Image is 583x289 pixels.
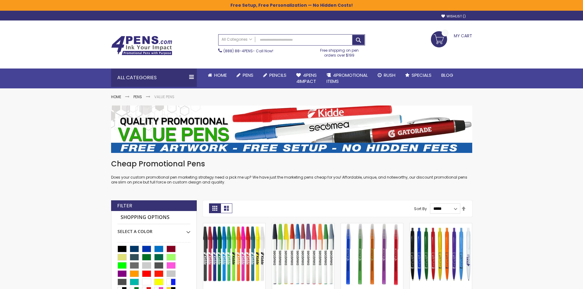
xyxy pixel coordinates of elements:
[410,223,472,285] img: Custom Cambria Plastic Retractable Ballpoint Pen - Monochromatic Body Color
[258,69,291,82] a: Pencils
[203,223,265,285] img: Belfast B Value Stick Pen
[232,69,258,82] a: Pens
[219,35,255,45] a: All Categories
[400,69,436,82] a: Specials
[373,69,400,82] a: Rush
[314,46,365,58] div: Free shipping on pen orders over $199
[111,159,472,169] h1: Cheap Promotional Pens
[341,223,403,285] img: Belfast Translucent Value Stick Pen
[341,223,403,228] a: Belfast Translucent Value Stick Pen
[243,72,253,78] span: Pens
[118,211,190,224] strong: Shopping Options
[223,48,253,54] a: (888) 88-4PENS
[111,36,172,55] img: 4Pens Custom Pens and Promotional Products
[436,69,458,82] a: Blog
[111,159,472,185] div: Does your custom promotional pen marketing strategy need a pick me up? We have just the marketing...
[203,69,232,82] a: Home
[222,37,252,42] span: All Categories
[209,203,221,213] strong: Grid
[133,94,142,99] a: Pens
[203,223,265,228] a: Belfast B Value Stick Pen
[441,72,453,78] span: Blog
[117,202,132,209] strong: Filter
[322,69,373,88] a: 4PROMOTIONALITEMS
[412,72,432,78] span: Specials
[414,206,427,211] label: Sort By
[111,69,197,87] div: All Categories
[154,94,174,99] strong: Value Pens
[269,72,286,78] span: Pencils
[214,72,227,78] span: Home
[272,223,334,228] a: Belfast Value Stick Pen
[118,224,190,235] div: Select A Color
[296,72,317,84] span: 4Pens 4impact
[410,223,472,228] a: Custom Cambria Plastic Retractable Ballpoint Pen - Monochromatic Body Color
[327,72,368,84] span: 4PROMOTIONAL ITEMS
[384,72,395,78] span: Rush
[291,69,322,88] a: 4Pens4impact
[441,14,466,19] a: Wishlist
[223,48,273,54] span: - Call Now!
[111,94,121,99] a: Home
[111,106,472,153] img: Value Pens
[272,223,334,285] img: Belfast Value Stick Pen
